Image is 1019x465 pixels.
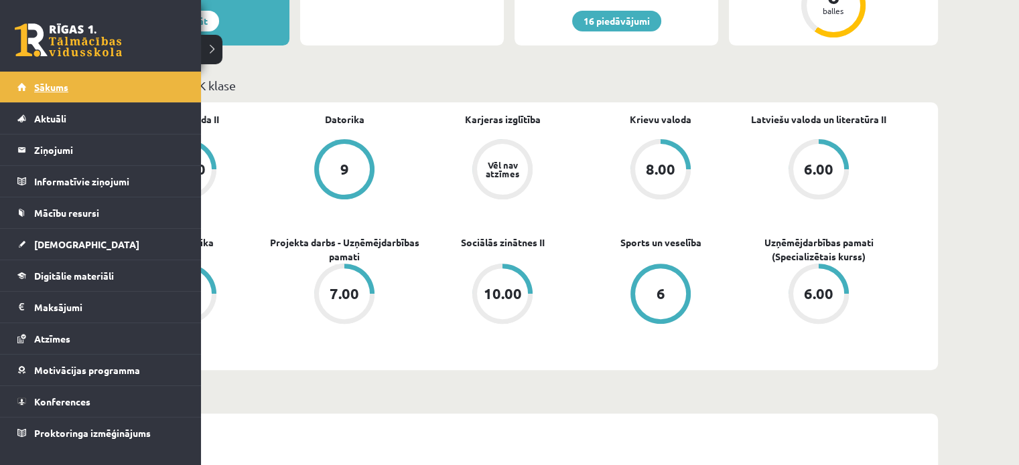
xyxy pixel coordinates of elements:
[740,264,898,327] a: 6.00
[34,134,184,165] legend: Ziņojumi
[740,236,898,264] a: Uzņēmējdarbības pamati (Specializētais kurss)
[17,229,184,260] a: [DEMOGRAPHIC_DATA]
[17,417,184,448] a: Proktoringa izmēģinājums
[572,11,661,31] a: 16 piedāvājumi
[630,112,691,126] a: Krievu valoda
[484,286,522,301] div: 10.00
[15,23,122,57] a: Rīgas 1. Tālmācības vidusskola
[813,7,854,15] div: balles
[330,286,359,301] div: 7.00
[423,264,582,327] a: 10.00
[34,270,114,282] span: Digitālie materiāli
[34,364,140,376] span: Motivācijas programma
[86,387,933,405] p: Nedēļa
[804,286,833,301] div: 6.00
[484,161,521,178] div: Vēl nav atzīmes
[17,260,184,291] a: Digitālie materiāli
[34,166,184,197] legend: Informatīvie ziņojumi
[620,236,701,250] a: Sports un veselība
[17,355,184,385] a: Motivācijas programma
[17,292,184,322] a: Maksājumi
[646,162,675,177] div: 8.00
[17,72,184,102] a: Sākums
[17,134,184,165] a: Ziņojumi
[34,427,151,439] span: Proktoringa izmēģinājums
[34,112,66,124] span: Aktuāli
[265,236,423,264] a: Projekta darbs - Uzņēmējdarbības pamati
[423,139,582,202] a: Vēl nav atzīmes
[325,112,364,126] a: Datorika
[34,207,99,219] span: Mācību resursi
[34,238,139,250] span: [DEMOGRAPHIC_DATA]
[17,197,184,228] a: Mācību resursi
[34,292,184,322] legend: Maksājumi
[86,76,933,94] p: Mācību plāns 12.b2 JK klase
[740,139,898,202] a: 6.00
[80,413,938,450] div: (13.10 - 19.10)
[751,112,886,126] a: Latviešu valoda un literatūra II
[582,264,740,327] a: 6
[340,162,349,177] div: 9
[17,166,184,197] a: Informatīvie ziņojumi
[265,264,423,327] a: 7.00
[17,103,184,134] a: Aktuāli
[34,333,70,345] span: Atzīmes
[17,386,184,417] a: Konferences
[657,286,665,301] div: 6
[34,395,90,407] span: Konferences
[582,139,740,202] a: 8.00
[461,236,545,250] a: Sociālās zinātnes II
[804,162,833,177] div: 6.00
[465,112,541,126] a: Karjeras izglītība
[265,139,423,202] a: 9
[17,323,184,354] a: Atzīmes
[34,81,68,93] span: Sākums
